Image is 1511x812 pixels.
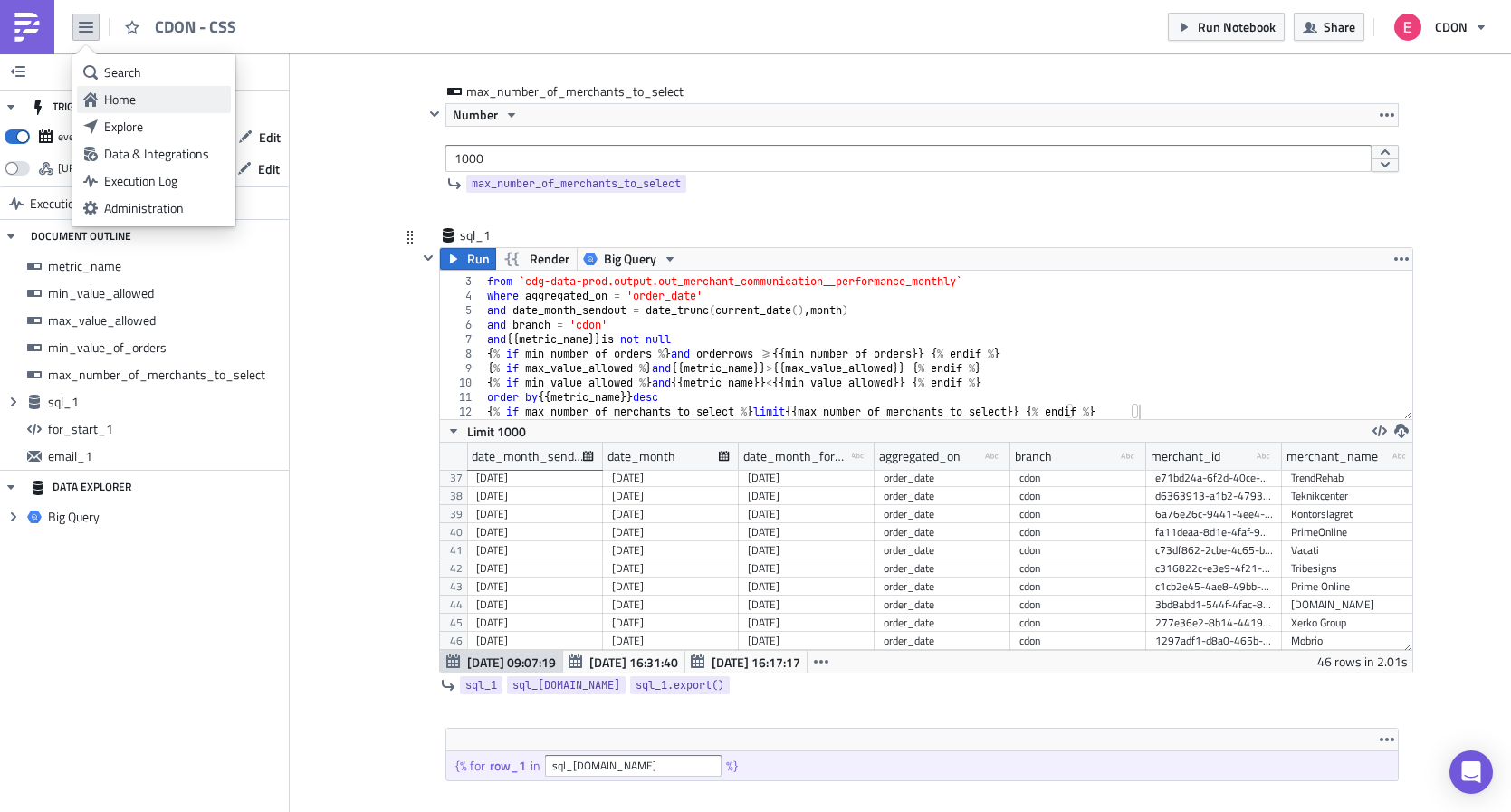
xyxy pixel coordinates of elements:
div: [DATE] [748,469,865,487]
div: branch [1015,443,1052,470]
div: every month on Monday, Tuesday, Wednesday, Thursday, Friday, Saturday, Sunday [58,123,229,150]
div: Home [104,91,225,109]
button: [DATE] 09:07:19 [440,651,563,673]
div: c316822c-e3e9-4f21-8c22-d0f1278729cf [1155,559,1273,578]
span: sql_1 [465,676,497,694]
div: [DATE] [612,469,730,487]
div: order_date [884,541,1001,559]
div: [DATE] [612,596,730,614]
button: Hide content [417,247,439,269]
div: d6363913-a1b2-4793-82c2-f2fe80f1b440 [1155,487,1273,505]
span: Edit [258,159,280,178]
button: increment [1372,145,1399,159]
div: date_month_sendout [472,443,583,470]
div: [DATE] [476,578,594,596]
div: cdon [1019,505,1137,523]
div: 6 [440,318,483,332]
div: 5 [440,303,483,318]
div: cdon [1019,541,1137,559]
div: [DATE] [612,523,730,541]
div: 1297adf1-d8a0-465b-afa4-303e1e2411ea [1155,632,1273,650]
div: order_date [884,578,1001,596]
div: order_date [884,487,1001,505]
strong: {{ row_[DOMAIN_NAME]_month_formated }} [18,41,286,55]
a: sql_[DOMAIN_NAME] [507,676,626,694]
span: min_value_of_orders [48,339,284,356]
div: fa11deaa-8d1e-4faf-91d5-bbef93c27a57 [1155,523,1273,541]
div: Tribesigns [1291,559,1409,578]
span: Share [1324,17,1355,36]
div: [DATE] [748,578,865,596]
div: [DATE] [748,632,865,650]
div: 3bd8abd1-544f-4fac-880c-909b34d1c5ab [1155,596,1273,614]
span: Number [453,104,498,126]
div: %} [726,758,742,774]
span: Limit 1000 [467,422,526,441]
div: 9 [440,361,483,376]
div: DATA EXPLORER [31,471,131,503]
div: cdon [1019,469,1137,487]
span: In , we observed that your CSS (Customer Satisfaction Score) was [7,41,809,55]
span: Run [467,248,490,270]
span: max_value_allowed [48,312,284,329]
div: c1cb2e45-4ae8-49bb-88fe-3d040bc3ecc0 [1155,578,1273,596]
span: [DATE] 16:17:17 [712,653,800,672]
strong: 85% [516,123,541,138]
div: [DATE] [476,541,594,559]
div: [DATE] [748,487,865,505]
div: [DOMAIN_NAME] [1291,596,1409,614]
button: Hide content [424,103,445,125]
span: sql_[DOMAIN_NAME] [512,676,620,694]
button: Big Query [577,248,684,270]
div: cdon [1019,523,1137,541]
div: order_date [884,632,1001,650]
div: 46 rows in 2.01s [1317,651,1408,673]
div: cdon [1019,614,1137,632]
div: date_month_formated [743,443,852,470]
div: [DATE] [748,614,865,632]
strong: Out of {{ row_1.issues_with_css }} answered customer surveys, {{ row_1.issues_with_bad_css }} hav... [7,74,732,89]
img: Avatar [1392,12,1423,43]
div: 3 [440,274,483,289]
div: [DATE] [476,614,594,632]
span: Render [530,248,569,270]
div: Vacati [1291,541,1409,559]
div: order_date [884,596,1001,614]
span: Big Query [604,248,656,270]
button: Run Notebook [1168,13,1285,41]
div: Administration [104,199,225,217]
div: Execution Log [104,172,225,190]
div: order_date [884,469,1001,487]
div: 6a76e26c-9441-4ee4-828b-c9038cd87c05 [1155,505,1273,523]
div: merchant_name [1286,443,1378,470]
button: CDON [1383,7,1497,47]
span: CDON - CSS [155,16,238,37]
div: e71bd24a-6f2d-40ce-b685-4f8cce980b3f [1155,469,1273,487]
button: [DATE] 16:31:40 [562,651,685,673]
div: [DATE] [476,487,594,505]
div: cdon [1019,559,1137,578]
div: Prime Online [1291,578,1409,596]
div: [DATE] [476,469,594,487]
div: 7 [440,332,483,347]
div: {% for [455,758,490,774]
div: [DATE] [612,559,730,578]
div: [DATE] [476,505,594,523]
span: Execution Log [30,187,103,220]
div: cdon [1019,487,1137,505]
span: metric_name [48,258,284,274]
div: 12 [440,405,483,419]
div: [DATE] [476,559,594,578]
div: 277e36e2-8b14-4419-8bb0-52be1a88ea38 [1155,614,1273,632]
div: cdon [1019,578,1137,596]
div: 4 [440,289,483,303]
span: max_number_of_merchants_to_select [472,175,681,193]
button: Number [446,104,525,126]
div: Kontorslagret [1291,505,1409,523]
div: Mobrio [1291,632,1409,650]
div: Open Intercom Messenger [1449,750,1493,794]
div: Search [104,63,225,81]
a: max_number_of_merchants_to_select [466,175,686,193]
div: Xerko Group [1291,614,1409,632]
div: [DATE] [748,505,865,523]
